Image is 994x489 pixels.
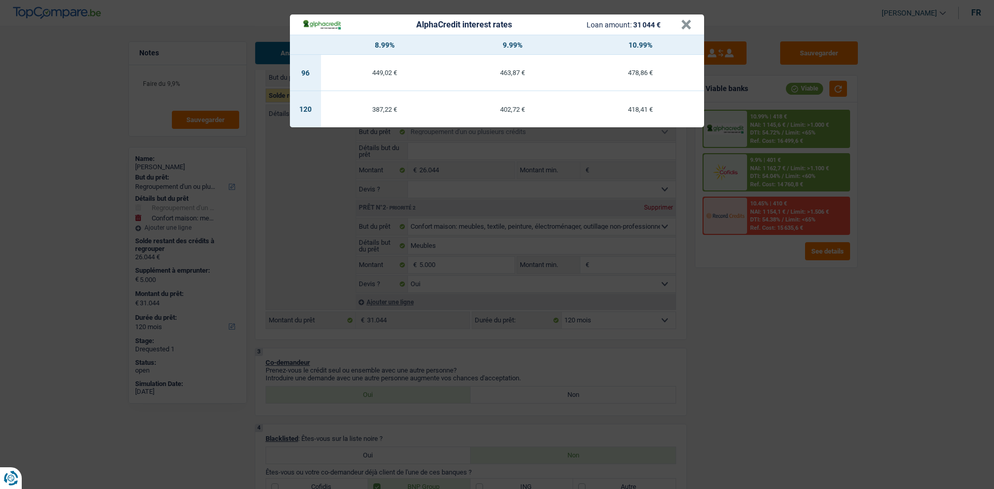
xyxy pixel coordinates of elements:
span: 31 044 € [633,21,661,29]
button: × [681,20,692,30]
th: 9.99% [449,35,577,55]
th: 10.99% [576,35,704,55]
div: 463,87 € [449,69,577,76]
td: 120 [290,91,321,127]
div: 449,02 € [321,69,449,76]
th: 8.99% [321,35,449,55]
td: 96 [290,55,321,91]
span: Loan amount: [587,21,632,29]
div: 402,72 € [449,106,577,113]
div: 387,22 € [321,106,449,113]
img: AlphaCredit [302,19,342,31]
div: AlphaCredit interest rates [416,21,512,29]
div: 418,41 € [576,106,704,113]
div: 478,86 € [576,69,704,76]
